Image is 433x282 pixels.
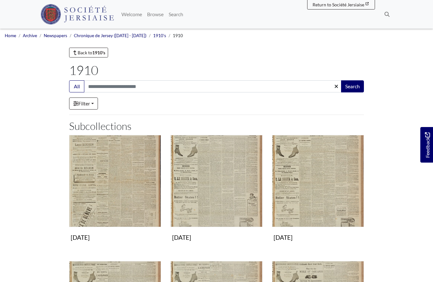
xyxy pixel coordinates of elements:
span: Feedback [423,132,431,158]
a: Browse [145,8,166,21]
a: Would you like to provide feedback? [420,127,433,163]
span: 1910 [173,33,183,38]
a: Société Jersiaise logo [41,3,114,26]
a: March 1910 [DATE] [272,135,364,244]
a: Chronique de Jersey ([DATE] - [DATE]) [74,33,146,38]
button: Search [341,80,364,92]
a: January 1910 [DATE] [69,135,161,244]
a: 1910's [153,33,166,38]
img: February 1910 [171,135,262,227]
img: Société Jersiaise [41,4,114,24]
div: Subcollection [267,135,369,253]
a: Welcome [119,8,145,21]
h1: 1910 [69,63,364,78]
a: Search [166,8,186,21]
h2: Subcollections [69,120,364,132]
a: Newspapers [44,33,67,38]
a: Back to1910's [69,48,108,57]
span: Return to Société Jersiaise [313,2,364,7]
div: Subcollection [166,135,267,253]
input: Search this collection... [84,80,342,92]
a: Archive [23,33,37,38]
img: January 1910 [69,135,161,227]
img: March 1910 [272,135,364,227]
a: February 1910 [DATE] [171,135,262,244]
button: All [69,80,84,92]
a: Home [5,33,16,38]
strong: 1910's [92,50,105,55]
a: Filter [69,97,98,110]
div: Subcollection [64,135,166,253]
